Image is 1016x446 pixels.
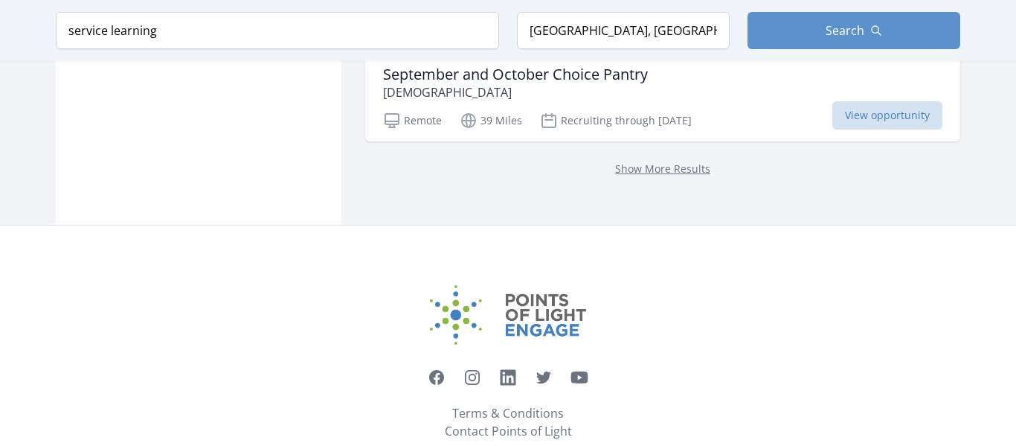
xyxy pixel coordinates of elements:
[826,22,864,39] span: Search
[445,422,572,440] a: Contact Points of Light
[430,285,586,345] img: Points of Light Engage
[383,66,648,83] h3: September and October Choice Pantry
[383,83,648,101] p: [DEMOGRAPHIC_DATA]
[365,54,960,141] a: September and October Choice Pantry [DEMOGRAPHIC_DATA] Remote 39 Miles Recruiting through [DATE] ...
[460,112,522,130] p: 39 Miles
[540,112,692,130] p: Recruiting through [DATE]
[56,12,499,49] input: Keyword
[832,101,942,130] span: View opportunity
[747,12,960,49] button: Search
[452,404,564,422] a: Terms & Conditions
[615,162,710,176] a: Show More Results
[517,12,730,49] input: Location
[383,112,442,130] p: Remote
